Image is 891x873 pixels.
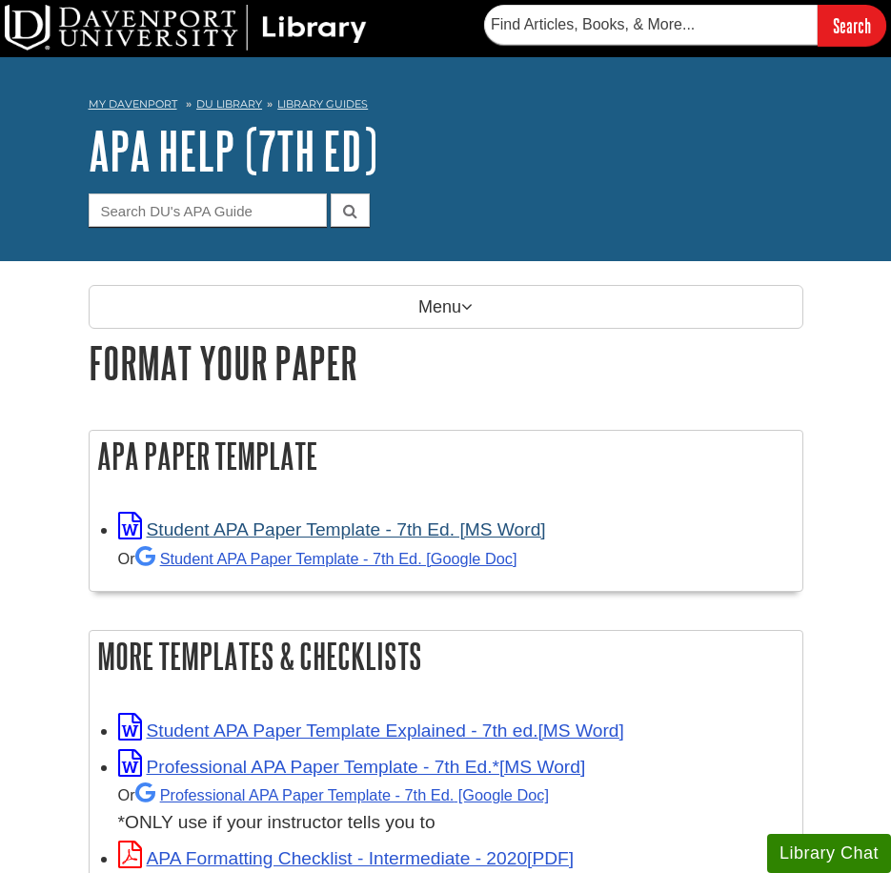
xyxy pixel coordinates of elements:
small: Or [118,786,549,803]
a: Link opens in new window [118,519,546,539]
h2: APA Paper Template [90,431,802,481]
div: *ONLY use if your instructor tells you to [118,781,793,837]
a: Link opens in new window [118,757,586,777]
a: APA Help (7th Ed) [89,121,377,180]
h1: Format Your Paper [89,338,803,387]
a: Link opens in new window [118,848,575,868]
small: Or [118,550,517,567]
p: Menu [89,285,803,329]
input: Search [818,5,886,46]
h2: More Templates & Checklists [90,631,802,681]
img: DU Library [5,5,367,51]
input: Find Articles, Books, & More... [484,5,818,45]
a: My Davenport [89,96,177,112]
a: Library Guides [277,97,368,111]
a: Professional APA Paper Template - 7th Ed. [135,786,549,803]
a: DU Library [196,97,262,111]
input: Search DU's APA Guide [89,193,327,227]
nav: breadcrumb [89,91,803,122]
form: Searches DU Library's articles, books, and more [484,5,886,46]
a: Link opens in new window [118,721,624,741]
button: Library Chat [767,834,891,873]
a: Student APA Paper Template - 7th Ed. [Google Doc] [135,550,517,567]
